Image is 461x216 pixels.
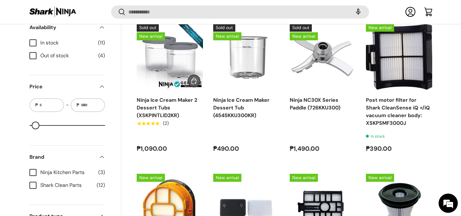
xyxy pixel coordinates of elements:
[137,32,165,40] span: New arrival
[40,39,94,47] span: In stock
[290,174,318,182] span: New arrival
[97,181,105,189] span: (12)
[213,32,241,40] span: New arrival
[137,174,165,182] span: New arrival
[29,146,105,169] summary: Brand
[98,39,105,47] span: (11)
[137,24,159,32] span: Sold out
[29,16,105,39] summary: Availability
[137,97,197,119] a: Ninja Ice Cream Maker 2 Dessert Tubs (XSKPINTLID2KR)
[213,174,241,182] span: New arrival
[33,36,108,44] div: Chat with us now
[29,153,95,161] span: Brand
[29,75,105,98] summary: Price
[366,24,432,90] a: Post motor filter for Shark CleanSense iQ +/iQ vacuum cleaner body: XSKPSMF3000J
[366,97,430,126] a: Post motor filter for Shark CleanSense iQ +/iQ vacuum cleaner body: XSKPSMF3000J
[290,24,356,90] a: Ninja NC30X Series Paddle (726KKU300)
[40,169,94,176] span: Ninja Kitchen Parts
[40,181,93,189] span: Shark Clean Parts
[290,97,340,111] a: Ninja NC30X Series Paddle (726KKU300)
[66,101,69,109] span: -
[98,52,105,60] span: (4)
[40,52,94,60] span: Out of stock
[98,169,105,176] span: (3)
[29,24,95,31] span: Availability
[290,32,318,40] span: New arrival
[290,24,312,32] span: Sold out
[37,66,88,131] span: We're online!
[290,24,356,90] img: ninja-creami-paddle-replacement-shark-ninja-philippines
[366,174,394,182] span: New arrival
[213,24,279,90] a: Ninja Ice Cream Maker Dessert Tub (4545KKU300KR)
[76,102,80,108] span: ₱
[3,146,122,169] textarea: Type your message and hit 'Enter'
[366,24,394,32] span: New arrival
[213,97,270,119] a: Ninja Ice Cream Maker Dessert Tub (4545KKU300KR)
[29,83,95,91] span: Price
[213,24,235,32] span: Sold out
[29,6,77,18] img: Shark Ninja Philippines
[105,3,120,19] div: Minimize live chat window
[366,24,432,90] img: post-motor-filter-for-shark-cleansense iQ-and-iQ+-vacuum-cleaner-body-xskpsmf3000j-sharkninja-phi...
[35,102,39,108] span: ₱
[348,5,368,19] speech-search-button: Search by voice
[137,24,203,90] a: Ninja Ice Cream Maker 2 Dessert Tubs (XSKPINTLID2KR)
